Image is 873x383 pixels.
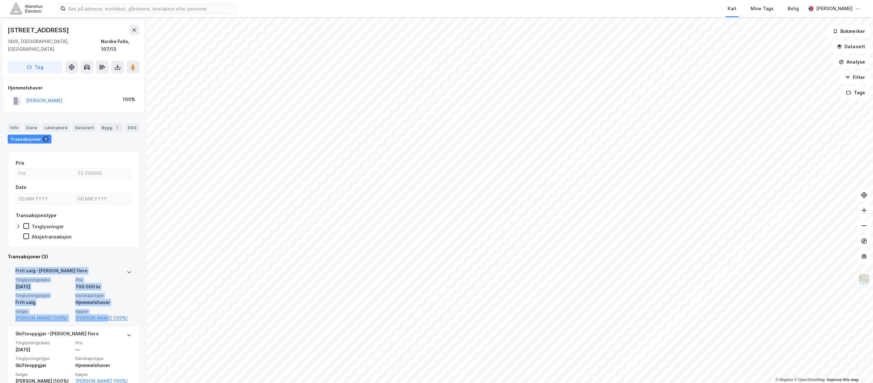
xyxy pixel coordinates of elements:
[8,84,139,92] div: Hjemmelshaver
[123,96,135,103] div: 100%
[75,168,131,178] input: Til 700000
[15,346,72,354] div: [DATE]
[840,71,870,84] button: Filter
[728,5,737,12] div: Kart
[827,25,870,38] button: Bokmerker
[8,61,63,74] button: Tag
[15,314,72,322] a: [PERSON_NAME] (100%)
[75,362,132,369] div: Hjemmelshaver
[833,56,870,68] button: Analyse
[8,38,101,53] div: 1405, [GEOGRAPHIC_DATA], [GEOGRAPHIC_DATA]
[125,123,139,132] div: ESG
[75,346,132,354] div: —
[831,40,870,53] button: Datasett
[75,299,132,306] div: Hjemmelshaver
[42,136,49,142] div: 3
[75,283,132,291] div: 700 000 kr
[16,184,27,191] div: Dato
[32,234,72,240] div: Aksjetransaksjon
[16,194,72,204] input: DD.MM.YYYY
[8,123,21,132] div: Info
[75,372,132,377] span: Kjøper
[776,378,793,382] a: Mapbox
[10,3,42,14] img: akershus-eiendom-logo.9091f326c980b4bce74ccdd9f866810c.svg
[827,378,859,382] a: Improve this map
[16,168,72,178] input: Fra
[788,5,799,12] div: Bolig
[15,277,72,283] span: Tinglysningsdato
[841,352,873,383] div: Kontrollprogram for chat
[66,4,236,13] input: Søk på adresse, matrikkel, gårdeiere, leietakere eller personer
[75,314,132,322] a: [PERSON_NAME] (100%)
[858,273,870,285] img: Z
[15,340,72,346] span: Tinglysningsdato
[16,212,57,219] div: Transaksjonstype
[16,159,24,167] div: Pris
[15,372,72,377] span: Selger
[15,267,88,277] div: Fritt salg - [PERSON_NAME] flere
[75,293,132,298] span: Eierskapstype
[99,123,123,132] div: Bygg
[15,356,72,361] span: Tinglysningstype
[816,5,853,12] div: [PERSON_NAME]
[75,277,132,283] span: Pris
[8,25,70,35] div: [STREET_ADDRESS]
[73,123,97,132] div: Datasett
[8,135,51,144] div: Transaksjoner
[75,356,132,361] span: Eierskapstype
[751,5,774,12] div: Mine Tags
[841,86,870,99] button: Tags
[101,38,139,53] div: Nordre Follo, 107/13
[42,123,70,132] div: Leietakere
[15,330,99,340] div: Skifteoppgjør - [PERSON_NAME] flere
[15,309,72,314] span: Selger
[15,362,72,369] div: Skifteoppgjør
[75,340,132,346] span: Pris
[8,253,139,261] div: Transaksjoner (3)
[32,223,64,230] div: Tinglysninger
[794,378,825,382] a: OpenStreetMap
[75,194,131,204] input: DD.MM.YYYY
[841,352,873,383] iframe: Chat Widget
[15,293,72,298] span: Tinglysningstype
[15,283,72,291] div: [DATE]
[24,123,40,132] div: Eiere
[75,309,132,314] span: Kjøper
[114,124,120,131] div: 1
[15,299,72,306] div: Fritt salg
